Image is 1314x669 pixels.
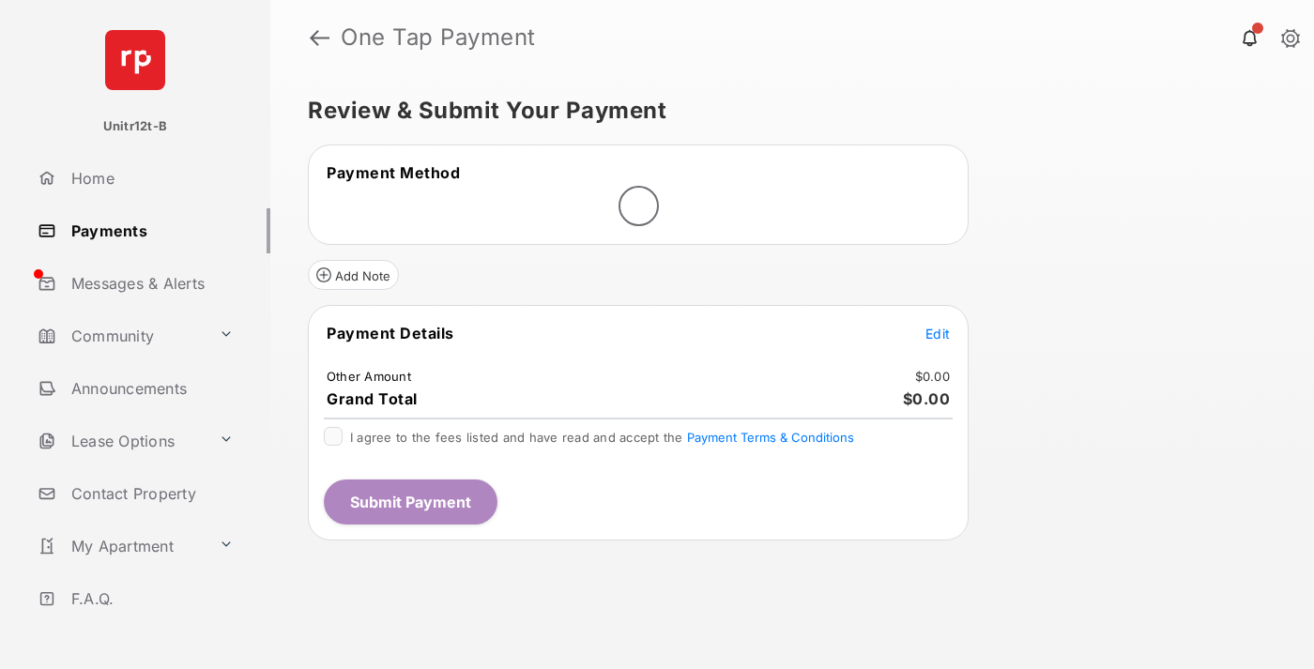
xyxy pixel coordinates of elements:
[925,326,950,342] span: Edit
[327,389,418,408] span: Grand Total
[308,99,1261,122] h5: Review & Submit Your Payment
[103,117,167,136] p: Unitr12t-B
[327,163,460,182] span: Payment Method
[903,389,951,408] span: $0.00
[30,156,270,201] a: Home
[30,366,270,411] a: Announcements
[914,368,951,385] td: $0.00
[341,26,536,49] strong: One Tap Payment
[105,30,165,90] img: svg+xml;base64,PHN2ZyB4bWxucz0iaHR0cDovL3d3dy53My5vcmcvMjAwMC9zdmciIHdpZHRoPSI2NCIgaGVpZ2h0PSI2NC...
[30,471,270,516] a: Contact Property
[30,524,211,569] a: My Apartment
[30,208,270,253] a: Payments
[308,260,399,290] button: Add Note
[30,576,270,621] a: F.A.Q.
[30,418,211,464] a: Lease Options
[925,324,950,342] button: Edit
[324,479,497,525] button: Submit Payment
[326,368,412,385] td: Other Amount
[30,313,211,358] a: Community
[350,430,854,445] span: I agree to the fees listed and have read and accept the
[687,430,854,445] button: I agree to the fees listed and have read and accept the
[30,261,270,306] a: Messages & Alerts
[327,324,454,342] span: Payment Details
